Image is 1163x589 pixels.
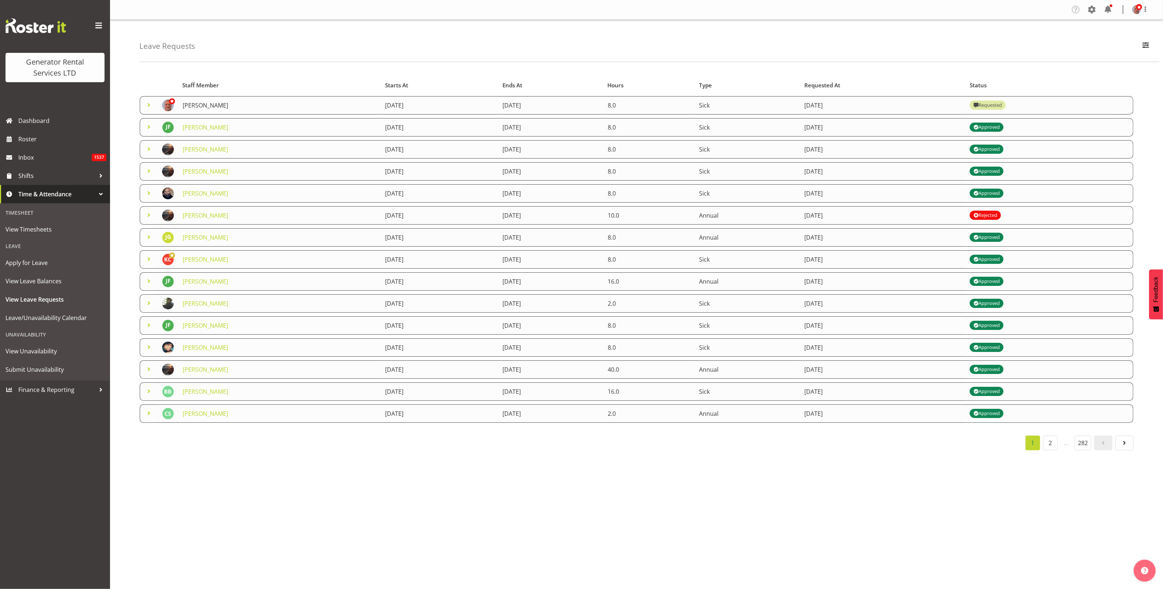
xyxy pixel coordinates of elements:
[498,184,604,203] td: [DATE]
[183,189,228,197] a: [PERSON_NAME]
[695,140,800,159] td: Sick
[162,99,174,111] img: dave-wallaced2e02bf5a44ca49c521115b89c5c4806.png
[695,184,800,203] td: Sick
[800,272,966,291] td: [DATE]
[800,338,966,357] td: [DATE]
[381,250,498,269] td: [DATE]
[18,115,106,126] span: Dashboard
[162,408,174,419] img: carl-shoebridge154.jpg
[2,290,108,309] a: View Leave Requests
[498,118,604,137] td: [DATE]
[695,272,800,291] td: Annual
[385,81,408,90] span: Starts At
[162,143,174,155] img: chris-fry713a93f5bd2e892ba2382d9a4853c96d.png
[18,170,95,181] span: Shifts
[695,382,800,401] td: Sick
[1141,567,1148,574] img: help-xxl-2.png
[800,382,966,401] td: [DATE]
[695,250,800,269] td: Sick
[18,134,106,145] span: Roster
[6,18,66,33] img: Rosterit website logo
[800,118,966,137] td: [DATE]
[498,96,604,114] td: [DATE]
[498,360,604,379] td: [DATE]
[183,388,228,396] a: [PERSON_NAME]
[183,145,228,153] a: [PERSON_NAME]
[6,364,105,375] span: Submit Unavailability
[800,96,966,114] td: [DATE]
[381,118,498,137] td: [DATE]
[695,96,800,114] td: Sick
[6,257,105,268] span: Apply for Leave
[800,404,966,423] td: [DATE]
[973,123,1000,132] div: Approved
[498,294,604,313] td: [DATE]
[2,205,108,220] div: Timesheet
[183,211,228,219] a: [PERSON_NAME]
[603,316,695,335] td: 8.0
[381,162,498,181] td: [DATE]
[603,140,695,159] td: 8.0
[973,387,1000,396] div: Approved
[498,338,604,357] td: [DATE]
[162,188,174,199] img: sean-moitra0fc61ded053f80726c40789bb9c49f87.png
[182,81,219,90] span: Staff Member
[381,184,498,203] td: [DATE]
[183,410,228,418] a: [PERSON_NAME]
[603,96,695,114] td: 8.0
[695,404,800,423] td: Annual
[381,96,498,114] td: [DATE]
[92,154,106,161] span: 1537
[603,118,695,137] td: 8.0
[804,81,840,90] span: Requested At
[381,228,498,247] td: [DATE]
[183,277,228,286] a: [PERSON_NAME]
[973,321,1000,330] div: Approved
[973,233,1000,242] div: Approved
[603,250,695,269] td: 8.0
[2,254,108,272] a: Apply for Leave
[162,232,174,243] img: james-goodin10393.jpg
[695,228,800,247] td: Annual
[603,294,695,313] td: 2.0
[162,342,174,353] img: caleb-phillipsa4a316e2ef29cab6356cc7a40f04045f.png
[381,382,498,401] td: [DATE]
[162,320,174,331] img: jack-ford10538.jpg
[381,338,498,357] td: [DATE]
[800,162,966,181] td: [DATE]
[973,211,997,220] div: Rejected
[973,365,1000,374] div: Approved
[973,277,1000,286] div: Approved
[970,81,987,90] span: Status
[800,228,966,247] td: [DATE]
[18,384,95,395] span: Finance & Reporting
[162,254,174,265] img: kay-campbell10429.jpg
[695,118,800,137] td: Sick
[183,255,228,263] a: [PERSON_NAME]
[973,145,1000,154] div: Approved
[183,343,228,352] a: [PERSON_NAME]
[381,140,498,159] td: [DATE]
[6,312,105,323] span: Leave/Unavailability Calendar
[2,309,108,327] a: Leave/Unavailability Calendar
[973,299,1000,308] div: Approved
[498,206,604,225] td: [DATE]
[162,386,174,397] img: ben-bennington151.jpg
[695,294,800,313] td: Sick
[603,404,695,423] td: 2.0
[18,189,95,200] span: Time & Attendance
[695,316,800,335] td: Sick
[498,250,604,269] td: [DATE]
[800,184,966,203] td: [DATE]
[1149,269,1163,319] button: Feedback - Show survey
[6,224,105,235] span: View Timesheets
[183,321,228,330] a: [PERSON_NAME]
[800,206,966,225] td: [DATE]
[183,167,228,175] a: [PERSON_NAME]
[162,364,174,375] img: chris-fry713a93f5bd2e892ba2382d9a4853c96d.png
[2,220,108,239] a: View Timesheets
[498,316,604,335] td: [DATE]
[973,409,1000,418] div: Approved
[800,316,966,335] td: [DATE]
[973,255,1000,264] div: Approved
